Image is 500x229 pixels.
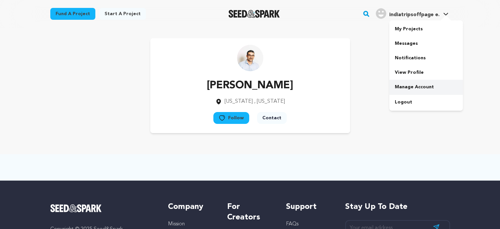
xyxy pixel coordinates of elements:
[168,202,214,212] h5: Company
[168,221,185,227] a: Mission
[286,202,332,212] h5: Support
[389,80,463,94] a: Manage Account
[213,112,249,124] button: Follow
[227,202,273,223] h5: For Creators
[237,45,263,71] img: https://seedandspark-static.s3.us-east-2.amazonaws.com/images/User/001/433/906/medium/images%20%2...
[50,204,155,212] a: Seed&Spark Homepage
[254,99,285,104] span: , [US_STATE]
[389,36,463,51] a: Messages
[207,78,293,94] p: [PERSON_NAME]
[50,8,95,20] a: Fund a project
[50,204,102,212] img: Seed&Spark Logo
[389,22,463,36] a: My Projects
[257,112,287,124] button: Contact
[228,10,280,18] img: Seed&Spark Logo Dark Mode
[374,7,450,21] span: indiatripsoffpage e.'s Profile
[376,8,439,19] div: indiatripsoffpage e.'s Profile
[374,7,450,19] a: indiatripsoffpage e.'s Profile
[225,99,253,104] span: [US_STATE]
[389,51,463,65] a: Notifications
[286,221,298,227] a: FAQs
[228,10,280,18] a: Seed&Spark Homepage
[99,8,146,20] a: Start a project
[376,8,386,19] img: user.png
[389,95,463,109] a: Logout
[345,202,450,212] h5: Stay up to date
[389,12,439,17] span: indiatripsoffpage e.
[389,65,463,80] a: View Profile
